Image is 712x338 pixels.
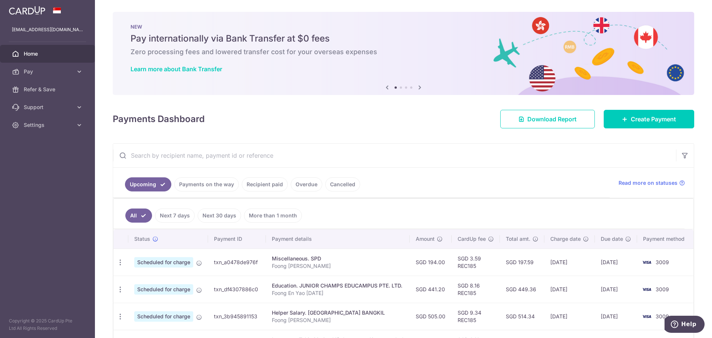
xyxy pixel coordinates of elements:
a: Download Report [500,110,595,128]
td: txn_3b945891153 [208,303,266,330]
a: Payments on the way [174,177,239,191]
a: More than 1 month [244,209,302,223]
a: Next 7 days [155,209,195,223]
td: SGD 514.34 [500,303,544,330]
a: Read more on statuses [619,179,685,187]
img: Bank transfer banner [113,12,694,95]
span: Support [24,104,73,111]
td: SGD 449.36 [500,276,544,303]
th: Payment ID [208,229,266,249]
span: Read more on statuses [619,179,678,187]
a: Overdue [291,177,322,191]
a: Create Payment [604,110,694,128]
p: NEW [131,24,676,30]
a: All [125,209,152,223]
span: 3009 [656,313,669,319]
span: Status [134,235,150,243]
td: [DATE] [595,303,637,330]
p: Foong En Yao [DATE] [272,289,403,297]
th: Payment method [637,229,693,249]
img: Bank Card [639,285,654,294]
span: CardUp fee [458,235,486,243]
td: [DATE] [595,276,637,303]
td: SGD 197.59 [500,249,544,276]
span: Total amt. [506,235,530,243]
div: Miscellaneous. SPD [272,255,403,262]
td: SGD 194.00 [410,249,452,276]
td: [DATE] [595,249,637,276]
span: Refer & Save [24,86,73,93]
a: Next 30 days [198,209,241,223]
span: Settings [24,121,73,129]
span: Due date [601,235,623,243]
span: 3009 [656,286,669,292]
span: Create Payment [631,115,676,124]
span: Scheduled for charge [134,257,193,268]
input: Search by recipient name, payment id or reference [113,144,676,167]
span: Pay [24,68,73,75]
td: txn_a0478de976f [208,249,266,276]
td: SGD 505.00 [410,303,452,330]
span: Scheduled for charge [134,284,193,295]
img: CardUp [9,6,45,15]
a: Cancelled [325,177,360,191]
span: Scheduled for charge [134,311,193,322]
img: Bank Card [639,258,654,267]
a: Learn more about Bank Transfer [131,65,222,73]
span: 3009 [656,259,669,265]
p: Foong [PERSON_NAME] [272,316,403,324]
span: Charge date [550,235,581,243]
img: Bank Card [639,312,654,321]
iframe: Opens a widget where you can find more information [665,316,705,334]
td: [DATE] [544,303,595,330]
a: Upcoming [125,177,171,191]
h5: Pay internationally via Bank Transfer at $0 fees [131,33,676,45]
span: Download Report [527,115,577,124]
span: Amount [416,235,435,243]
td: txn_df4307886c0 [208,276,266,303]
p: [EMAIL_ADDRESS][DOMAIN_NAME] [12,26,83,33]
td: [DATE] [544,249,595,276]
a: Recipient paid [242,177,288,191]
td: SGD 3.59 REC185 [452,249,500,276]
td: [DATE] [544,276,595,303]
h6: Zero processing fees and lowered transfer cost for your overseas expenses [131,47,676,56]
p: Foong [PERSON_NAME] [272,262,403,270]
td: SGD 9.34 REC185 [452,303,500,330]
h4: Payments Dashboard [113,112,205,126]
th: Payment details [266,229,409,249]
td: SGD 441.20 [410,276,452,303]
span: Home [24,50,73,58]
div: Education. JUNIOR CHAMPS EDUCAMPUS PTE. LTD. [272,282,403,289]
div: Helper Salary. [GEOGRAPHIC_DATA] BANGKIL [272,309,403,316]
td: SGD 8.16 REC185 [452,276,500,303]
